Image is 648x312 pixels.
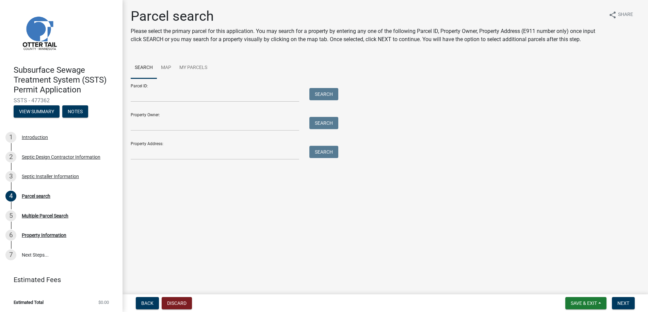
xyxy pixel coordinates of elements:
[5,171,16,182] div: 3
[5,230,16,241] div: 6
[98,300,109,305] span: $0.00
[131,8,603,24] h1: Parcel search
[136,297,159,309] button: Back
[22,135,48,140] div: Introduction
[131,57,157,79] a: Search
[309,117,338,129] button: Search
[131,27,603,44] p: Please select the primary parcel for this application. You may search for a property by entering ...
[309,88,338,100] button: Search
[62,105,88,118] button: Notes
[14,7,65,58] img: Otter Tail County, Minnesota
[5,273,112,287] a: Estimated Fees
[603,8,638,21] button: shareShare
[22,194,50,198] div: Parcel search
[141,300,153,306] span: Back
[612,297,635,309] button: Next
[5,132,16,143] div: 1
[571,300,597,306] span: Save & Exit
[309,146,338,158] button: Search
[22,233,66,238] div: Property Information
[22,155,100,159] div: Septic Design Contractor Information
[14,109,60,115] wm-modal-confirm: Summary
[565,297,606,309] button: Save & Exit
[14,65,117,94] h4: Subsurface Sewage Treatment System (SSTS) Permit Application
[22,174,79,179] div: Septic Installer Information
[14,97,109,104] span: SSTS - 477362
[14,105,60,118] button: View Summary
[618,11,633,19] span: Share
[22,213,68,218] div: Multiple Parcel Search
[5,249,16,260] div: 7
[14,300,44,305] span: Estimated Total
[5,191,16,202] div: 4
[5,210,16,221] div: 5
[62,109,88,115] wm-modal-confirm: Notes
[5,152,16,162] div: 2
[157,57,175,79] a: Map
[175,57,211,79] a: My Parcels
[162,297,192,309] button: Discard
[609,11,617,19] i: share
[617,300,629,306] span: Next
